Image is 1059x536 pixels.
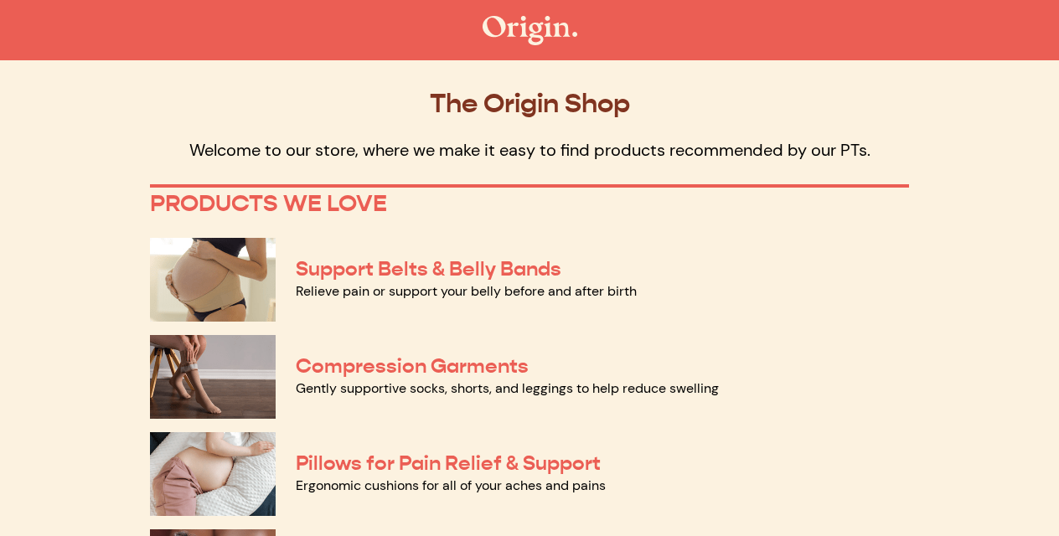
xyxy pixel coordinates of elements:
[150,238,276,322] img: Support Belts & Belly Bands
[150,87,909,119] p: The Origin Shop
[296,282,637,300] a: Relieve pain or support your belly before and after birth
[150,432,276,516] img: Pillows for Pain Relief & Support
[296,379,719,397] a: Gently supportive socks, shorts, and leggings to help reduce swelling
[296,451,601,476] a: Pillows for Pain Relief & Support
[296,256,561,281] a: Support Belts & Belly Bands
[150,335,276,419] img: Compression Garments
[296,477,606,494] a: Ergonomic cushions for all of your aches and pains
[483,16,577,45] img: The Origin Shop
[296,353,529,379] a: Compression Garments
[150,189,909,218] p: PRODUCTS WE LOVE
[150,139,909,161] p: Welcome to our store, where we make it easy to find products recommended by our PTs.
